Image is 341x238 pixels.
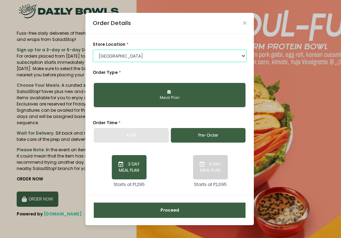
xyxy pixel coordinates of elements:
button: Meal Plan [94,83,246,107]
button: Close [243,22,247,25]
span: store location [93,41,125,47]
button: Proceed [94,203,246,218]
button: 5 DAY MEAL PLAN [193,155,228,179]
button: 3 DAY MEAL PLAN [112,155,147,179]
div: Starts at P2,095 [194,181,227,188]
a: Pre-Order [171,128,246,143]
span: Order Type [93,69,118,75]
div: Meal Plan [98,95,241,101]
span: Order Time [93,120,117,126]
div: Starts at P1,295 [114,181,145,188]
div: Order Details [93,19,131,27]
